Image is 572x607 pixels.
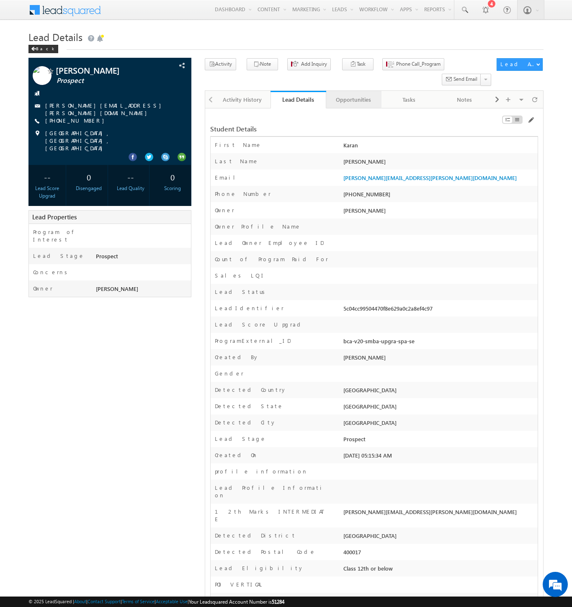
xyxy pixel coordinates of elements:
[74,599,86,604] a: About
[215,141,262,149] label: First Name
[33,285,53,292] label: Owner
[14,44,35,55] img: d_60004797649_company_0_60004797649
[396,60,441,68] span: Phone Call_Program
[28,45,58,53] div: Back
[215,223,301,230] label: Owner Profile Name
[215,353,259,361] label: Created By
[215,581,264,588] label: POI VERTICAL
[442,74,481,86] button: Send Email
[437,91,492,108] a: Notes
[277,95,319,103] div: Lead Details
[341,532,538,543] div: [GEOGRAPHIC_DATA]
[326,91,381,108] a: Opportunities
[215,304,284,312] label: LeadIdentifier
[247,58,278,70] button: Note
[287,58,331,70] button: Add Inquiry
[343,174,517,181] a: [PERSON_NAME][EMAIL_ADDRESS][PERSON_NAME][DOMAIN_NAME]
[382,58,444,70] button: Phone Call_Program
[215,91,271,108] a: Activity History
[94,252,191,264] div: Prospect
[45,102,165,116] a: [PERSON_NAME][EMAIL_ADDRESS][PERSON_NAME][DOMAIN_NAME]
[215,564,304,572] label: Lead Eligibility
[31,185,64,200] div: Lead Score Upgrad
[215,239,324,247] label: Lead Owner Employee ID
[33,66,52,88] img: Profile photo
[156,169,189,185] div: 0
[45,129,176,152] span: [GEOGRAPHIC_DATA], [GEOGRAPHIC_DATA], [GEOGRAPHIC_DATA]
[215,451,258,459] label: Created On
[341,508,538,520] div: [PERSON_NAME][EMAIL_ADDRESS][PERSON_NAME][DOMAIN_NAME]
[341,451,538,463] div: [DATE] 05:15:34 AM
[342,58,374,70] button: Task
[215,288,268,296] label: Lead Status
[215,272,266,279] label: Sales LQI
[137,4,157,24] div: Minimize live chat window
[215,370,244,377] label: Gender
[271,91,326,108] a: Lead Details
[44,44,141,55] div: Chat with us now
[215,532,296,539] label: Detected District
[341,353,538,365] div: [PERSON_NAME]
[333,95,374,105] div: Opportunities
[388,95,429,105] div: Tasks
[215,190,271,198] label: Phone Number
[343,207,386,214] span: [PERSON_NAME]
[215,206,234,214] label: Owner
[114,258,152,269] em: Start Chat
[341,337,538,349] div: bca-v20-smba-upgra-spa-se
[215,508,329,523] label: 12th Marks INTERMEDIATE
[215,255,328,263] label: Count of Program Paid For
[341,157,538,169] div: [PERSON_NAME]
[72,169,106,185] div: 0
[88,599,121,604] a: Contact Support
[45,117,108,125] span: [PHONE_NUMBER]
[341,141,538,153] div: Karan
[114,169,147,185] div: --
[443,95,484,105] div: Notes
[341,435,538,447] div: Prospect
[500,60,536,68] div: Lead Actions
[210,125,426,133] div: Student Details
[96,285,138,292] span: [PERSON_NAME]
[122,599,155,604] a: Terms of Service
[32,213,77,221] span: Lead Properties
[341,402,538,414] div: [GEOGRAPHIC_DATA]
[114,185,147,192] div: Lead Quality
[215,468,308,475] label: profile information
[215,157,259,165] label: Last Name
[215,321,304,328] label: Lead Score Upgrad
[215,548,316,556] label: Detected Postal Code
[341,304,538,316] div: 5c04cc99504470f8e629a0c2a8ef4c97
[341,564,538,576] div: Class 12th or below
[11,77,153,251] textarea: Type your message and hit 'Enter'
[215,435,266,442] label: Lead Stage
[28,44,62,51] a: Back
[341,190,538,202] div: [PHONE_NUMBER]
[341,548,538,560] div: 400017
[72,185,106,192] div: Disengaged
[33,268,70,276] label: Concerns
[215,484,329,499] label: Lead Profile Information
[33,228,88,243] label: Program of Interest
[341,419,538,430] div: [GEOGRAPHIC_DATA]
[215,386,287,394] label: Detected Country
[301,60,327,68] span: Add Inquiry
[28,598,284,606] span: © 2025 LeadSquared | | | | |
[215,337,291,345] label: ProgramExternal_ID
[497,58,543,71] button: Lead Actions
[57,77,157,85] span: Prospect
[215,402,283,410] label: Detected State
[272,599,284,605] span: 51284
[381,91,437,108] a: Tasks
[33,252,85,260] label: Lead Stage
[28,30,82,44] span: Lead Details
[222,95,263,105] div: Activity History
[215,174,242,181] label: Email
[341,386,538,398] div: [GEOGRAPHIC_DATA]
[189,599,284,605] span: Your Leadsquared Account Number is
[156,599,188,604] a: Acceptable Use
[453,75,477,83] span: Send Email
[31,169,64,185] div: --
[156,185,189,192] div: Scoring
[215,419,276,426] label: Detected City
